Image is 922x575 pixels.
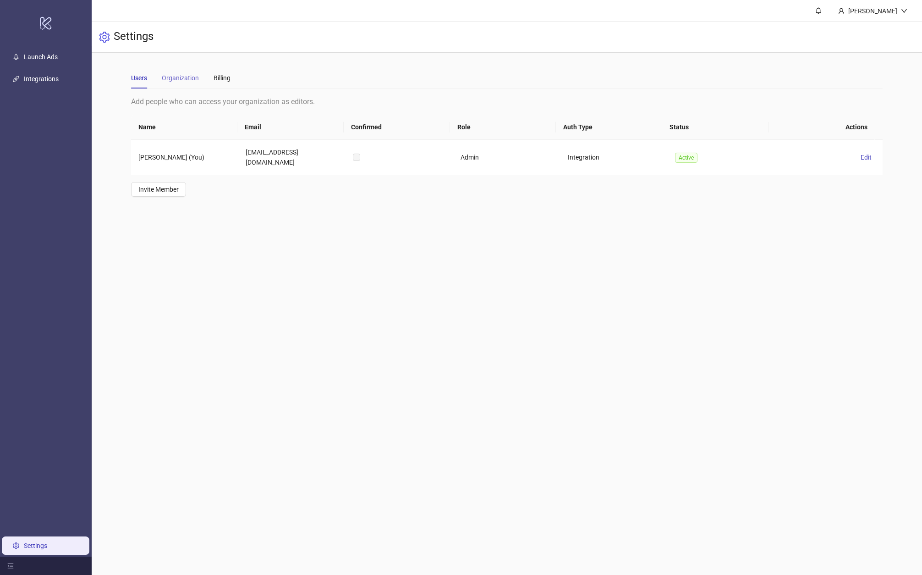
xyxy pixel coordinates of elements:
th: Email [237,115,344,140]
span: bell [815,7,822,14]
div: Add people who can access your organization as editors. [131,96,883,107]
button: Invite Member [131,182,186,197]
th: Confirmed [344,115,450,140]
th: Auth Type [556,115,662,140]
span: menu-fold [7,563,14,569]
td: [PERSON_NAME] (You) [131,140,238,175]
a: Settings [24,542,47,549]
td: Admin [453,140,560,175]
div: Billing [214,73,230,83]
span: Invite Member [138,186,179,193]
th: Status [662,115,768,140]
th: Role [450,115,556,140]
h3: Settings [114,29,154,45]
td: Integration [560,140,668,175]
span: user [838,8,845,14]
div: Organization [162,73,199,83]
button: Edit [857,152,875,163]
div: [PERSON_NAME] [845,6,901,16]
a: Launch Ads [24,53,58,61]
th: Actions [768,115,875,140]
a: Integrations [24,75,59,83]
span: down [901,8,907,14]
td: [EMAIL_ADDRESS][DOMAIN_NAME] [238,140,346,175]
span: Active [675,153,697,163]
span: Edit [861,154,872,161]
div: Users [131,73,147,83]
th: Name [131,115,237,140]
span: setting [99,32,110,43]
